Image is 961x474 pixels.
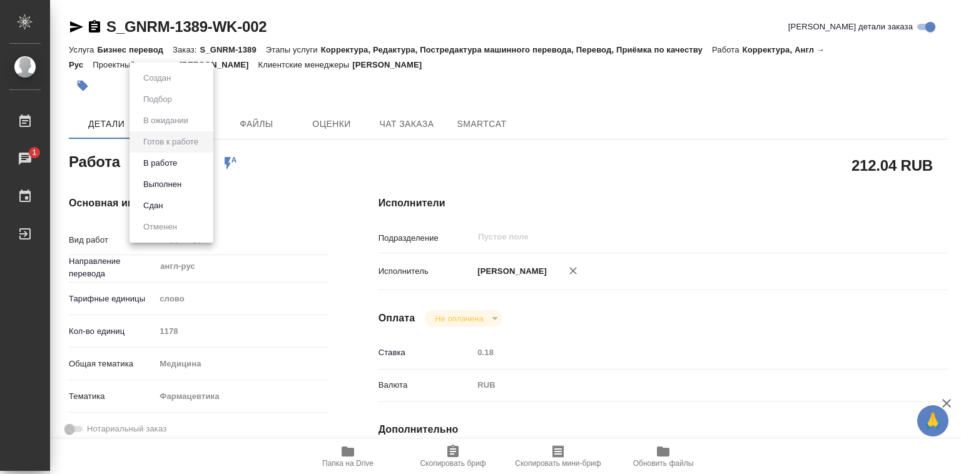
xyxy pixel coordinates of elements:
button: В ожидании [140,114,192,128]
button: Сдан [140,199,166,213]
button: В работе [140,156,181,170]
button: Выполнен [140,178,185,191]
button: Подбор [140,93,176,106]
button: Создан [140,71,175,85]
button: Готов к работе [140,135,202,149]
button: Отменен [140,220,181,234]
